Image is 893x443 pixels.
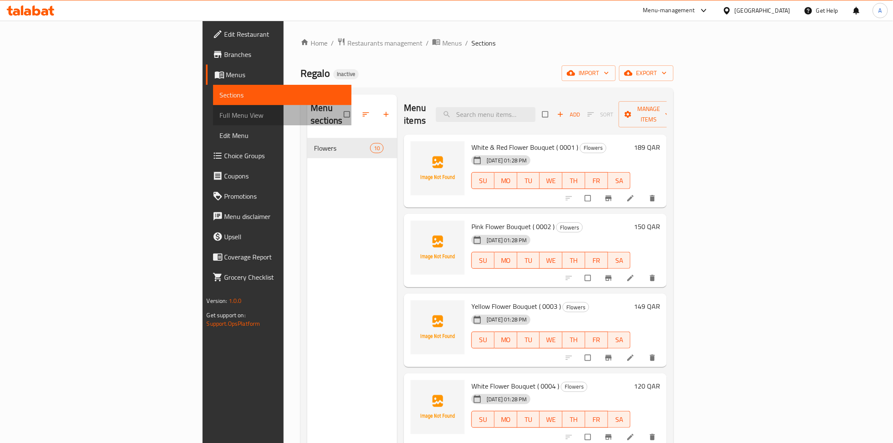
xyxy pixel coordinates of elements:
span: SU [475,175,491,187]
span: TU [521,254,537,267]
button: SU [471,252,495,269]
span: WE [543,334,559,346]
div: Flowers [563,302,589,312]
button: MO [495,172,517,189]
img: White Flower Bouquet ( 0004 ) [411,380,465,434]
span: Sections [220,90,345,100]
span: Upsell [225,232,345,242]
span: [DATE] 01:28 PM [483,236,530,244]
a: Promotions [206,186,352,206]
button: SA [608,252,631,269]
button: TH [563,172,585,189]
span: FR [589,413,605,426]
input: search [436,107,536,122]
button: TU [517,172,540,189]
button: TH [563,252,585,269]
a: Edit menu item [626,433,636,441]
span: Yellow Flower Bouquet ( 0003 ) [471,300,561,313]
span: Add item [555,108,582,121]
button: Add [555,108,582,121]
span: White Flower Bouquet ( 0004 ) [471,380,559,392]
div: Flowers [561,382,587,392]
button: Branch-specific-item [599,189,620,208]
span: WE [543,413,559,426]
span: Edit Menu [220,130,345,140]
button: MO [495,252,517,269]
span: Flowers [314,143,370,153]
a: Branches [206,44,352,65]
span: MO [498,334,514,346]
button: export [619,65,674,81]
div: Flowers [556,222,583,232]
span: Coverage Report [225,252,345,262]
span: Select to update [580,270,598,286]
span: [DATE] 01:28 PM [483,316,530,324]
a: Choice Groups [206,146,352,166]
span: White & Red Flower Bouquet ( 0001 ) [471,141,578,154]
span: Menus [226,70,345,80]
a: Coverage Report [206,247,352,267]
span: MO [498,254,514,267]
li: / [465,38,468,48]
span: SA [612,334,628,346]
span: Manage items [625,104,672,125]
h2: Menu items [404,102,426,127]
span: MO [498,413,514,426]
a: Edit Menu [213,125,352,146]
button: Add section [377,105,397,124]
span: Flowers [557,223,582,232]
span: Full Menu View [220,110,345,120]
a: Edit menu item [626,354,636,362]
button: delete [643,189,663,208]
span: Select all sections [339,106,357,122]
a: Coupons [206,166,352,186]
span: Flowers [563,303,589,312]
span: Flowers [580,143,606,153]
img: Yellow Flower Bouquet ( 0003 ) [411,300,465,354]
span: A [879,6,882,15]
a: Edit menu item [626,274,636,282]
span: SU [475,334,491,346]
span: MO [498,175,514,187]
button: Manage items [619,101,679,127]
button: SA [608,172,631,189]
div: Menu-management [643,5,695,16]
a: Sections [213,85,352,105]
span: Select to update [580,190,598,206]
button: delete [643,348,663,367]
button: Branch-specific-item [599,269,620,287]
a: Support.OpsPlatform [207,318,260,329]
span: Add [557,110,580,119]
span: WE [543,254,559,267]
h6: 150 QAR [634,221,660,232]
span: WE [543,175,559,187]
button: TH [563,332,585,348]
span: FR [589,334,605,346]
span: TU [521,175,537,187]
button: TU [517,252,540,269]
button: WE [540,411,563,428]
button: FR [585,411,608,428]
div: items [370,143,384,153]
span: 10 [371,144,383,152]
button: Branch-specific-item [599,348,620,367]
span: SA [612,175,628,187]
span: Select section [537,106,555,122]
div: Flowers10 [307,138,397,158]
button: SU [471,332,495,348]
button: MO [495,332,517,348]
span: Pink Flower Bouquet ( 0002 ) [471,220,555,233]
span: FR [589,254,605,267]
span: Branches [225,49,345,59]
span: export [626,68,667,78]
span: Menus [442,38,462,48]
span: SA [612,413,628,426]
span: TU [521,334,537,346]
button: FR [585,172,608,189]
span: FR [589,175,605,187]
button: import [562,65,616,81]
span: Get support on: [207,310,246,321]
button: TU [517,411,540,428]
a: Edit Restaurant [206,24,352,44]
